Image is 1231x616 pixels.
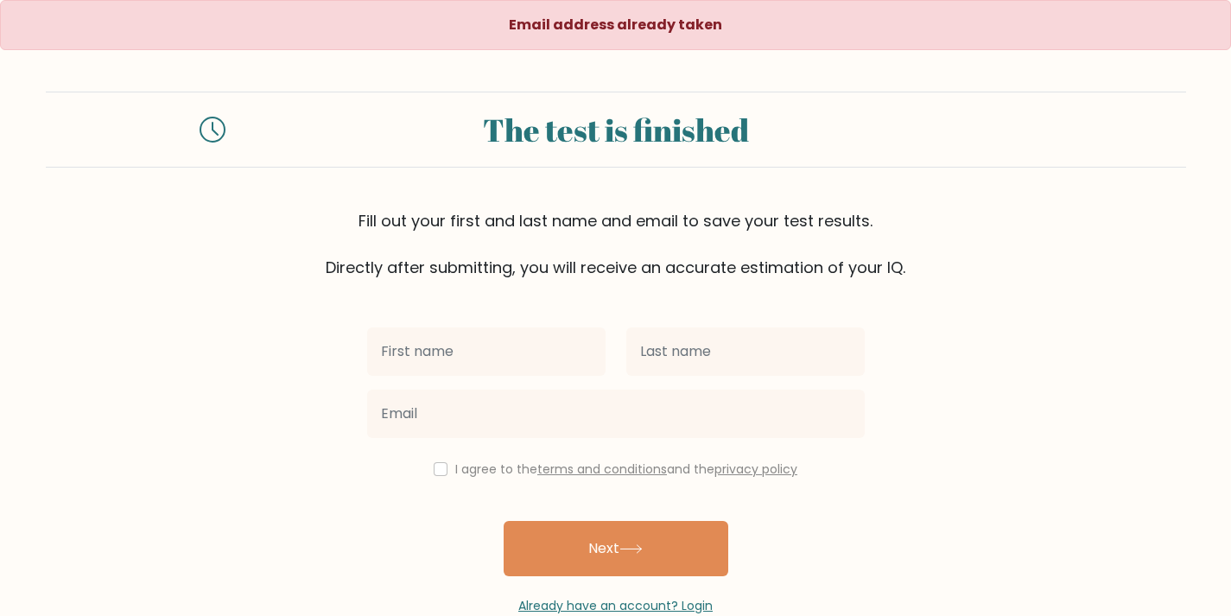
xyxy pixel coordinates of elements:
[246,106,986,153] div: The test is finished
[509,15,722,35] strong: Email address already taken
[455,460,797,478] label: I agree to the and the
[626,327,865,376] input: Last name
[367,390,865,438] input: Email
[518,597,713,614] a: Already have an account? Login
[504,521,728,576] button: Next
[46,209,1186,279] div: Fill out your first and last name and email to save your test results. Directly after submitting,...
[537,460,667,478] a: terms and conditions
[714,460,797,478] a: privacy policy
[367,327,606,376] input: First name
